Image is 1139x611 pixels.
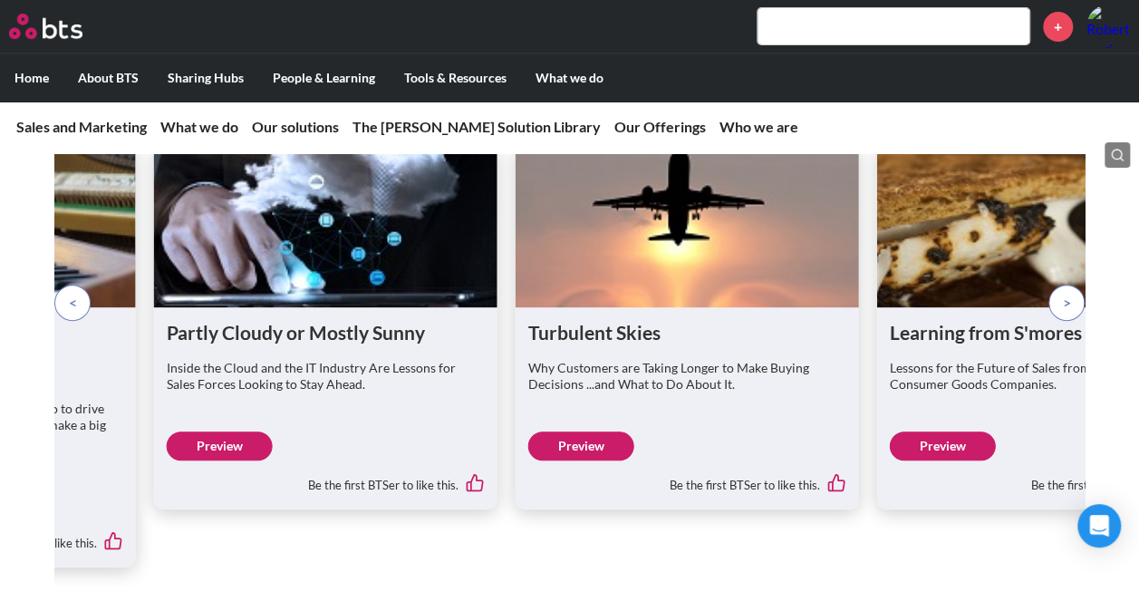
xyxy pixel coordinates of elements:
div: Be the first BTSer to like this. [167,461,485,497]
a: Our solutions [252,118,339,135]
a: Our Offerings [614,118,706,135]
a: Go home [9,14,116,39]
a: The [PERSON_NAME] Solution Library [352,118,601,135]
a: What we do [160,118,238,135]
label: People & Learning [258,54,390,102]
div: Be the first BTSer to like this. [528,461,846,497]
label: About BTS [63,54,153,102]
h1: Turbulent Skies [528,320,846,344]
a: Preview [890,432,996,461]
div: Open Intercom Messenger [1077,504,1121,548]
h1: Partly Cloudy or Mostly Sunny [167,320,485,344]
label: Sharing Hubs [153,54,258,102]
a: Profile [1086,5,1130,48]
a: Sales and Marketing [16,118,147,135]
p: Inside the Cloud and the IT Industry Are Lessons for Sales Forces Looking to Stay Ahead. [167,360,485,393]
a: + [1043,12,1073,42]
a: Preview [167,432,273,461]
label: What we do [521,54,618,102]
label: Tools & Resources [390,54,521,102]
img: Roberto Burigo [1086,5,1130,48]
a: Preview [528,432,634,461]
img: BTS Logo [9,14,82,39]
p: Why Customers are Taking Longer to Make Buying Decisions ...and What to Do About It. [528,360,846,393]
a: Who we are [719,118,798,135]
